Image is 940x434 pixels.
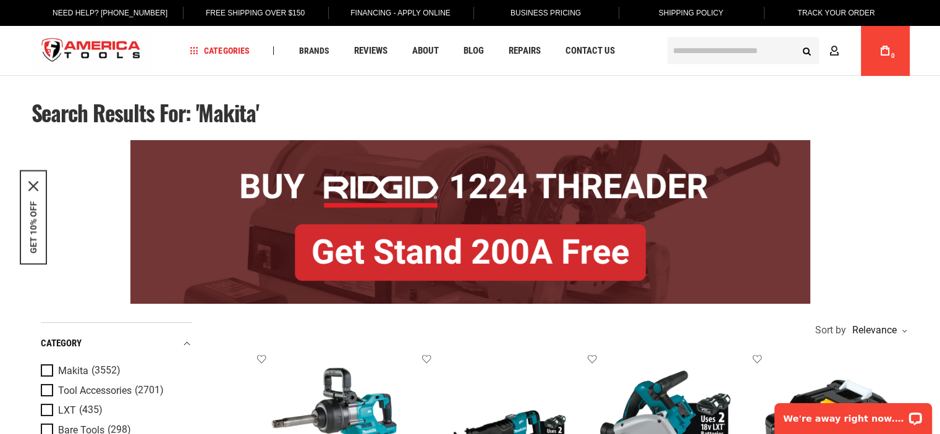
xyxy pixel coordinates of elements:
span: (3552) [91,365,121,376]
img: BOGO: Buy RIDGID® 1224 Threader, Get Stand 200A Free! [130,140,810,304]
a: Repairs [502,43,546,59]
span: Sort by [815,325,846,335]
iframe: LiveChat chat widget [766,395,940,434]
span: (435) [79,405,103,415]
a: About [406,43,444,59]
button: Search [795,39,819,62]
span: Makita [58,365,88,377]
span: Blog [463,46,483,56]
a: 0 [873,26,897,75]
button: Close [28,181,38,191]
span: About [412,46,438,56]
span: LXT [58,405,76,416]
a: Blog [457,43,489,59]
svg: close icon [28,181,38,191]
a: Categories [184,43,255,59]
span: Shipping Policy [659,9,724,17]
a: Brands [293,43,334,59]
span: Brands [299,46,329,55]
span: Categories [190,46,249,55]
a: Makita (3552) [41,364,189,378]
a: Reviews [348,43,392,59]
a: LXT (435) [41,404,189,417]
a: Contact Us [559,43,620,59]
span: Search results for: 'makita' [32,96,260,128]
a: BOGO: Buy RIDGID® 1224 Threader, Get Stand 200A Free! [130,140,810,149]
span: Contact Us [565,46,614,56]
span: 0 [891,52,895,59]
span: (2701) [135,385,164,396]
div: Relevance [849,325,906,335]
button: GET 10% OFF [28,201,38,253]
img: America Tools [32,28,151,74]
a: Tool Accessories (2701) [41,384,189,398]
span: Repairs [508,46,540,56]
a: store logo [32,28,151,74]
span: Reviews [354,46,387,56]
div: category [41,335,192,352]
span: Tool Accessories [58,385,132,396]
